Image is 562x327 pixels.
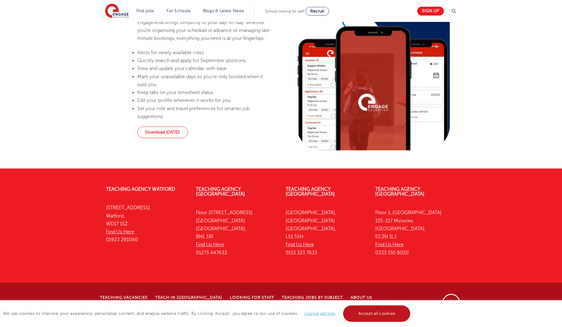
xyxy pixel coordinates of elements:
[105,4,129,19] img: Engage Education
[106,186,175,192] a: Teaching Agency Watford
[310,9,324,13] span: Recruit
[196,209,277,257] p: Floor [STREET_ADDRESS] [GEOGRAPHIC_DATA] [GEOGRAPHIC_DATA], BN1 3XF 01273 447633
[106,204,187,244] p: [STREET_ADDRESS] Watford, WD17 1SZ 01923 281040
[155,295,222,300] a: Teach in [GEOGRAPHIC_DATA]
[375,242,404,247] a: Find Us Here
[351,295,372,300] a: About Us
[137,57,273,64] li: Quickly search and apply for September positions
[137,105,273,121] li: Set your role and travel preferences for smarter job suggestions
[137,89,273,96] li: Keep tabs on your timesheet status
[286,186,335,197] a: Teaching Agency [GEOGRAPHIC_DATA]
[286,209,366,257] p: [GEOGRAPHIC_DATA], [GEOGRAPHIC_DATA] [GEOGRAPHIC_DATA], LS1 5SH 0113 323 7633
[304,311,335,316] a: Cookie settings
[136,9,154,13] a: Find jobs
[417,7,444,16] a: Sign up
[137,73,273,89] li: Mark your unavailable days so you’re only booked when it suits you
[203,9,244,13] a: Blogs & Latest News
[166,9,190,13] a: For Schools
[137,49,273,57] li: Alerts for newly available roles
[196,242,224,247] a: Find Us Here
[106,229,134,235] a: Find Us Here
[286,242,314,247] a: Find Us Here
[137,2,273,42] p: Created specifically for teachers and support staff, EngageNow brings simplicity to your day-to-d...
[100,295,148,300] a: Teaching Vacancies
[265,9,304,13] span: Schools looking for staff
[375,209,456,257] p: Floor 1, [GEOGRAPHIC_DATA] 155-157 Minories [GEOGRAPHIC_DATA], EC3N 1LJ 0333 150 8020
[196,186,245,197] a: Teaching Agency [GEOGRAPHIC_DATA]
[343,305,410,322] a: Accept all cookies
[137,64,273,72] li: View and update your calendar with ease
[375,186,424,197] a: Teaching Agency [GEOGRAPHIC_DATA]
[3,311,412,316] span: We use cookies to improve your experience, personalise content, and analyse website traffic. By c...
[230,295,274,300] a: Looking for staff
[137,127,188,138] a: Download [DATE]!
[137,96,273,104] li: Edit your profile whenever it works for you
[305,7,329,16] a: Recruit
[282,295,343,300] a: Teaching jobs by subject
